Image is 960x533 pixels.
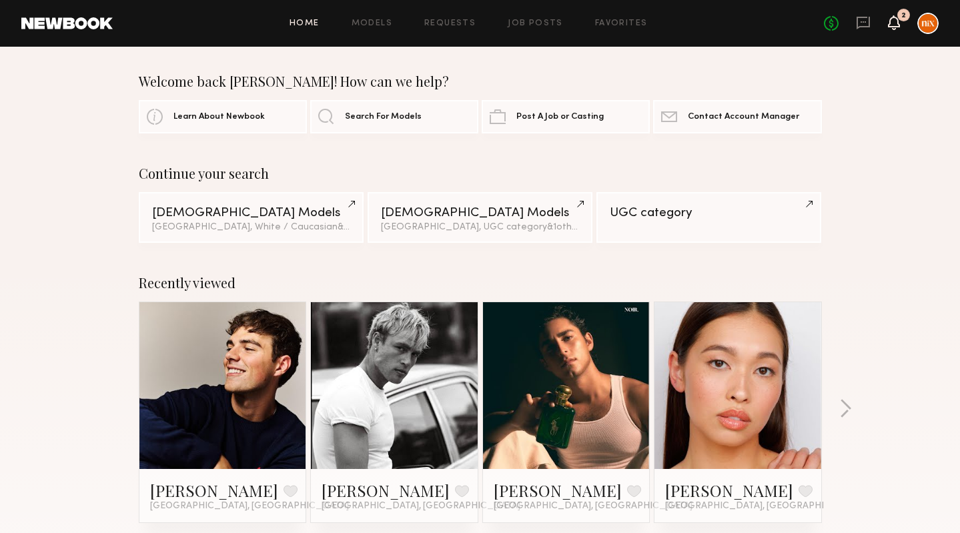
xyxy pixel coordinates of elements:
[352,19,392,28] a: Models
[139,73,822,89] div: Welcome back [PERSON_NAME]! How can we help?
[139,100,307,133] a: Learn About Newbook
[653,100,821,133] a: Contact Account Manager
[139,192,364,243] a: [DEMOGRAPHIC_DATA] Models[GEOGRAPHIC_DATA], White / Caucasian&2other filters
[508,19,563,28] a: Job Posts
[516,113,604,121] span: Post A Job or Casting
[424,19,476,28] a: Requests
[494,501,692,512] span: [GEOGRAPHIC_DATA], [GEOGRAPHIC_DATA]
[310,100,478,133] a: Search For Models
[322,480,450,501] a: [PERSON_NAME]
[610,207,808,219] div: UGC category
[338,223,402,231] span: & 2 other filter s
[345,113,422,121] span: Search For Models
[596,192,821,243] a: UGC category
[901,12,906,19] div: 2
[595,19,648,28] a: Favorites
[322,501,520,512] span: [GEOGRAPHIC_DATA], [GEOGRAPHIC_DATA]
[139,165,822,181] div: Continue your search
[150,480,278,501] a: [PERSON_NAME]
[665,480,793,501] a: [PERSON_NAME]
[547,223,604,231] span: & 1 other filter
[688,113,799,121] span: Contact Account Manager
[482,100,650,133] a: Post A Job or Casting
[152,207,350,219] div: [DEMOGRAPHIC_DATA] Models
[173,113,265,121] span: Learn About Newbook
[290,19,320,28] a: Home
[494,480,622,501] a: [PERSON_NAME]
[381,223,579,232] div: [GEOGRAPHIC_DATA], UGC category
[152,223,350,232] div: [GEOGRAPHIC_DATA], White / Caucasian
[139,275,822,291] div: Recently viewed
[368,192,592,243] a: [DEMOGRAPHIC_DATA] Models[GEOGRAPHIC_DATA], UGC category&1other filter
[150,501,349,512] span: [GEOGRAPHIC_DATA], [GEOGRAPHIC_DATA]
[381,207,579,219] div: [DEMOGRAPHIC_DATA] Models
[665,501,864,512] span: [GEOGRAPHIC_DATA], [GEOGRAPHIC_DATA]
